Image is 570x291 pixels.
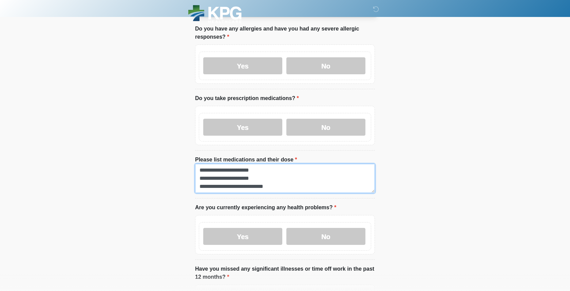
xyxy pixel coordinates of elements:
[286,119,365,136] label: No
[203,228,282,245] label: Yes
[203,119,282,136] label: Yes
[195,265,375,281] label: Have you missed any significant illnesses or time off work in the past 12 months?
[195,156,297,164] label: Please list medications and their dose
[203,57,282,74] label: Yes
[188,5,242,23] img: KPG Healthcare Logo
[195,25,375,41] label: Do you have any allergies and have you had any severe allergic responses?
[195,94,299,102] label: Do you take prescription medications?
[286,57,365,74] label: No
[286,228,365,245] label: No
[195,203,336,212] label: Are you currently experiencing any health problems?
